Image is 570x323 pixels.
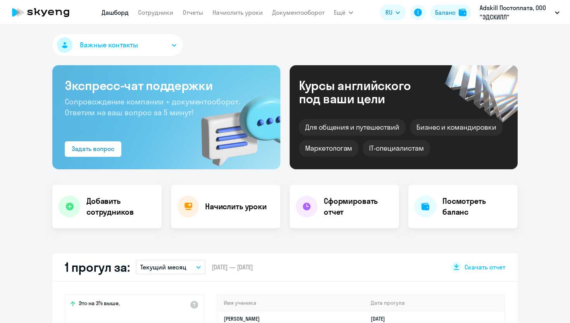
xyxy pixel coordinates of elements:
[442,196,511,217] h4: Посмотреть баланс
[190,82,280,169] img: bg-img
[371,315,391,322] a: [DATE]
[364,295,504,311] th: Дата прогула
[212,263,253,271] span: [DATE] — [DATE]
[52,34,183,56] button: Важные контакты
[224,315,260,322] a: [PERSON_NAME]
[380,5,406,20] button: RU
[80,40,138,50] span: Важные контакты
[476,3,563,22] button: Adskill Постоплата, ООО "ЭДСКИЛЛ"
[79,300,120,309] span: Это на 3% выше,
[218,295,364,311] th: Имя ученика
[435,8,456,17] div: Баланс
[65,97,240,117] span: Сопровождение компании + документооборот. Ответим на ваш вопрос за 5 минут!
[334,5,353,20] button: Ещё
[65,78,268,93] h3: Экспресс-чат поддержки
[65,259,130,275] h2: 1 прогул за:
[459,9,466,16] img: balance
[72,144,114,153] div: Задать вопрос
[136,260,206,274] button: Текущий месяц
[212,9,263,16] a: Начислить уроки
[299,140,358,156] div: Маркетологам
[102,9,129,16] a: Дашборд
[65,141,121,157] button: Задать вопрос
[138,9,173,16] a: Сотрудники
[410,119,503,135] div: Бизнес и командировки
[205,201,267,212] h4: Начислить уроки
[272,9,325,16] a: Документооборот
[140,262,187,272] p: Текущий месяц
[324,196,393,217] h4: Сформировать отчет
[480,3,552,22] p: Adskill Постоплата, ООО "ЭДСКИЛЛ"
[299,79,432,105] div: Курсы английского под ваши цели
[299,119,406,135] div: Для общения и путешествий
[430,5,471,20] button: Балансbalance
[86,196,155,217] h4: Добавить сотрудников
[385,8,392,17] span: RU
[363,140,430,156] div: IT-специалистам
[183,9,203,16] a: Отчеты
[334,8,345,17] span: Ещё
[465,263,505,271] span: Скачать отчет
